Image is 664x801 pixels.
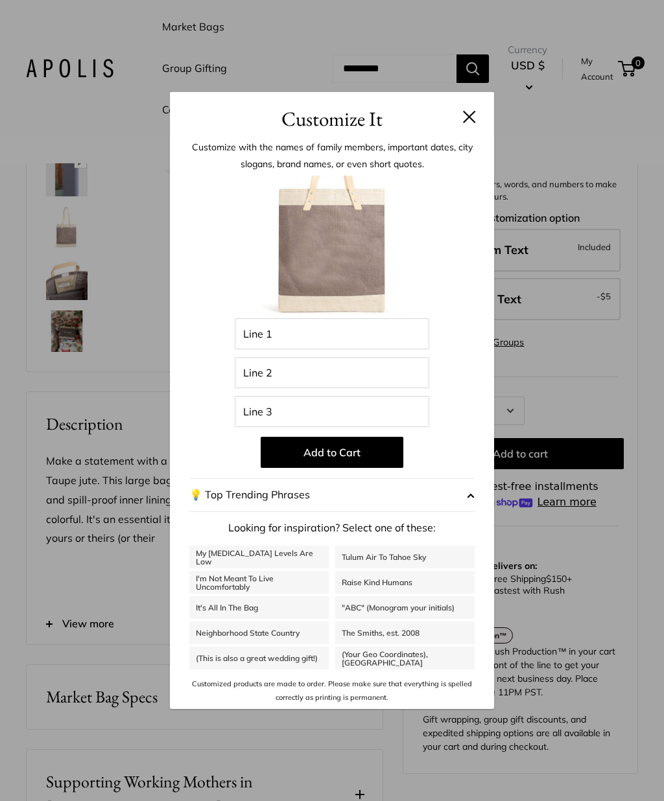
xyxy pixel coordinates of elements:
a: (Your Geo Coordinates), [GEOGRAPHIC_DATA] [335,647,475,669]
h3: Customize It [189,104,475,134]
a: "ABC" (Monogram your initials) [335,596,475,619]
p: Looking for inspiration? Select one of these: [189,518,475,538]
a: Raise Kind Humans [335,571,475,594]
button: Add to Cart [261,437,403,468]
a: Neighborhood State Country [189,621,329,644]
a: Tulum Air To Tahoe Sky [335,546,475,568]
img: 1_taupe_034-Customizer.jpg [261,176,403,318]
a: My [MEDICAL_DATA] Levels Are Low [189,546,329,568]
a: It's All In The Bag [189,596,329,619]
p: Customize with the names of family members, important dates, city slogans, brand names, or even s... [189,139,475,172]
button: 💡 Top Trending Phrases [189,478,475,512]
a: The Smiths, est. 2008 [335,621,475,644]
a: (This is also a great wedding gift!) [189,647,329,669]
a: I'm Not Meant To Live Uncomfortably [189,571,329,594]
p: Customized products are made to order. Please make sure that everything is spelled correctly as p... [189,677,475,704]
